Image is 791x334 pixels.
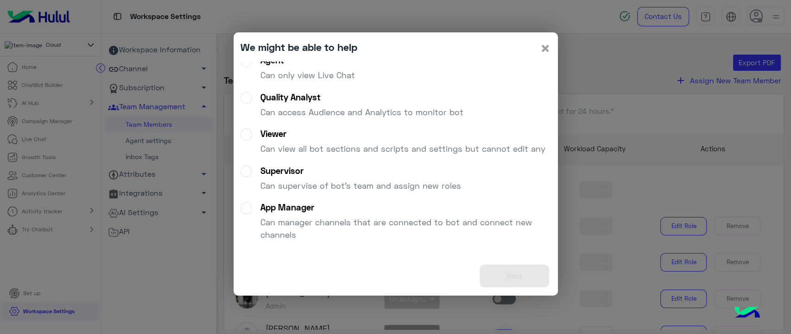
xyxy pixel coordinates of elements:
[540,39,551,57] button: Close
[260,106,463,118] p: Can access Audience and Analytics to monitor bot
[260,179,461,192] p: Can supervise of bot's team and assign new roles
[260,129,545,139] div: Viewer
[540,37,551,58] span: ×
[260,92,463,103] div: Quality Analyst
[260,166,461,176] div: Supervisor
[260,142,545,155] p: Can view all bot sections and scripts and settings but cannot edit any
[731,297,763,329] img: hulul-logo.png
[240,39,357,55] div: We might be able to help
[260,69,355,81] p: Can only view Live Chat
[260,202,551,213] div: App Manager
[260,216,551,241] p: Can manager channels that are connected to bot and connect new channels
